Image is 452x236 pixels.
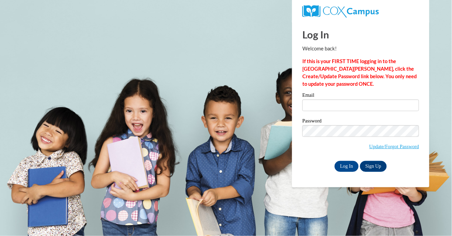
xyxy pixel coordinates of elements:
[302,118,419,125] label: Password
[302,8,379,14] a: COX Campus
[302,5,379,17] img: COX Campus
[360,161,387,172] a: Sign Up
[302,58,417,87] strong: If this is your FIRST TIME logging in to the [GEOGRAPHIC_DATA][PERSON_NAME], click the Create/Upd...
[302,27,419,42] h1: Log In
[302,45,419,52] p: Welcome back!
[302,93,419,99] label: Email
[335,161,359,172] input: Log In
[369,144,419,149] a: Update/Forgot Password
